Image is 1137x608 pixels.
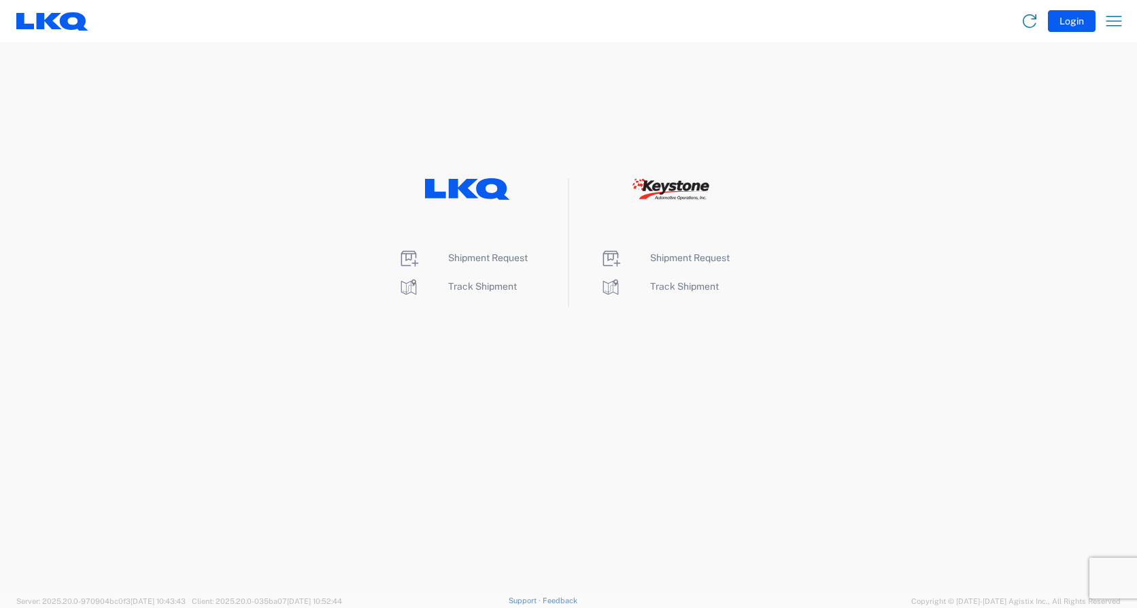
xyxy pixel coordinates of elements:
a: Track Shipment [600,281,719,292]
span: Copyright © [DATE]-[DATE] Agistix Inc., All Rights Reserved [911,595,1121,607]
a: Support [509,596,543,605]
span: Track Shipment [650,281,719,292]
span: [DATE] 10:43:43 [131,597,186,605]
span: Shipment Request [650,252,730,263]
span: Server: 2025.20.0-970904bc0f3 [16,597,186,605]
button: Login [1048,10,1096,32]
a: Track Shipment [398,281,517,292]
span: Track Shipment [448,281,517,292]
a: Shipment Request [600,252,730,263]
a: Feedback [543,596,577,605]
a: Shipment Request [398,252,528,263]
span: Client: 2025.20.0-035ba07 [192,597,342,605]
span: Shipment Request [448,252,528,263]
span: [DATE] 10:52:44 [287,597,342,605]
